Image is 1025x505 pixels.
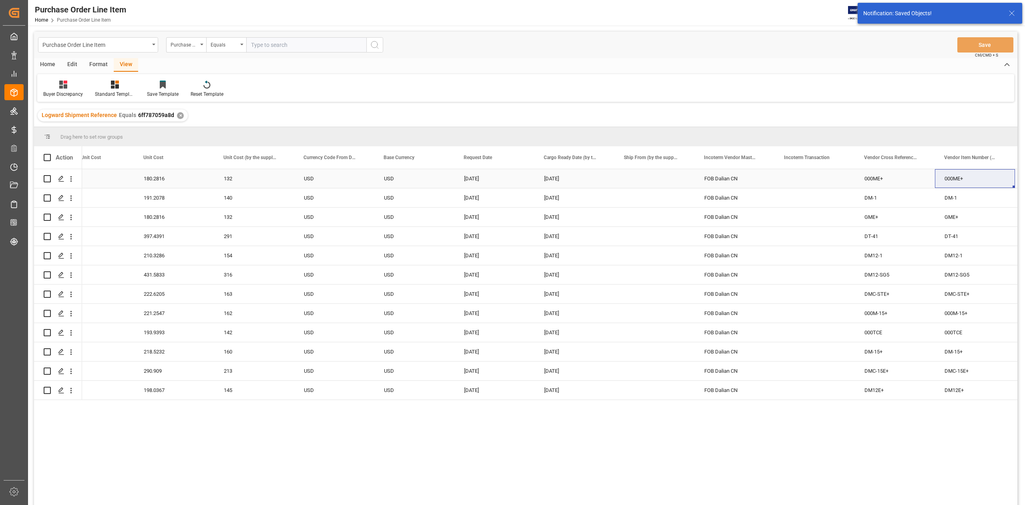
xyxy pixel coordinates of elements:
[134,208,214,226] div: 180.2816
[83,58,114,72] div: Format
[848,6,876,20] img: Exertis%20JAM%20-%20Email%20Logo.jpg_1722504956.jpg
[54,304,134,323] div: 162
[535,246,615,265] div: [DATE]
[454,304,535,323] div: [DATE]
[42,112,117,118] span: Logward Shipment Reference
[535,304,615,323] div: [DATE]
[935,362,1015,380] div: DMC-15E+
[855,227,935,246] div: DT-41
[454,265,535,284] div: [DATE]
[855,285,935,303] div: DMC-STE+
[34,246,82,265] div: Press SPACE to select this row.
[454,169,535,188] div: [DATE]
[214,227,294,246] div: 291
[134,188,214,207] div: 191.2078
[454,362,535,380] div: [DATE]
[535,381,615,400] div: [DATE]
[695,169,775,188] div: FOB Dalian CN
[374,246,454,265] div: USD
[134,265,214,284] div: 431.5833
[935,323,1015,342] div: 000TCE
[294,208,374,226] div: USD
[695,323,775,342] div: FOB Dalian CN
[374,285,454,303] div: USD
[695,265,775,284] div: FOB Dalian CN
[935,208,1015,226] div: GME+
[454,285,535,303] div: [DATE]
[35,17,48,23] a: Home
[374,188,454,207] div: USD
[935,246,1015,265] div: DM12-1
[855,362,935,380] div: DMC-15E+
[214,208,294,226] div: 132
[535,265,615,284] div: [DATE]
[214,265,294,284] div: 316
[214,362,294,380] div: 213
[454,381,535,400] div: [DATE]
[34,304,82,323] div: Press SPACE to select this row.
[34,323,82,342] div: Press SPACE to select this row.
[134,285,214,303] div: 222.6205
[855,208,935,226] div: GME+
[935,285,1015,303] div: DMC-STE+
[294,381,374,400] div: USD
[134,323,214,342] div: 193.9393
[54,169,134,188] div: 132
[166,37,206,53] button: open menu
[374,169,454,188] div: USD
[56,154,73,161] div: Action
[134,342,214,361] div: 218.5232
[454,323,535,342] div: [DATE]
[695,246,775,265] div: FOB Dalian CN
[855,169,935,188] div: 000ME+
[171,39,198,48] div: Purchase Order Number
[863,9,1001,18] div: Notification: Saved Objects!
[535,227,615,246] div: [DATE]
[35,4,126,16] div: Purchase Order Line Item
[54,323,134,342] div: 142
[535,285,615,303] div: [DATE]
[206,37,246,53] button: open menu
[784,155,830,160] span: Incoterm Transaction
[535,169,615,188] div: [DATE]
[695,342,775,361] div: FOB Dalian CN
[975,52,998,58] span: Ctrl/CMD + S
[214,304,294,323] div: 162
[695,227,775,246] div: FOB Dalian CN
[54,342,134,361] div: 160
[384,155,414,160] span: Base Currency
[134,246,214,265] div: 210.3286
[211,39,238,48] div: Equals
[54,285,134,303] div: 163
[177,112,184,119] div: ✕
[464,155,492,160] span: Request Date
[119,112,136,118] span: Equals
[957,37,1013,53] button: Save
[944,155,998,160] span: Vendor Item Number (By The Supplier)
[535,208,615,226] div: [DATE]
[374,323,454,342] div: USD
[535,323,615,342] div: [DATE]
[147,91,179,98] div: Save Template
[695,188,775,207] div: FOB Dalian CN
[63,155,101,160] span: Foreign Unit Cost
[294,304,374,323] div: USD
[695,304,775,323] div: FOB Dalian CN
[54,362,134,380] div: 213
[54,265,134,284] div: 316
[34,227,82,246] div: Press SPACE to select this row.
[143,155,163,160] span: Unit Cost
[294,323,374,342] div: USD
[294,362,374,380] div: USD
[214,323,294,342] div: 142
[42,39,149,49] div: Purchase Order Line Item
[454,227,535,246] div: [DATE]
[54,381,134,400] div: 145
[704,155,758,160] span: Incoterm Vendor Master (by the supplier)
[695,362,775,380] div: FOB Dalian CN
[138,112,174,118] span: 6ff787059a8d
[54,188,134,207] div: 140
[935,227,1015,246] div: DT-41
[374,381,454,400] div: USD
[935,381,1015,400] div: DM12E+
